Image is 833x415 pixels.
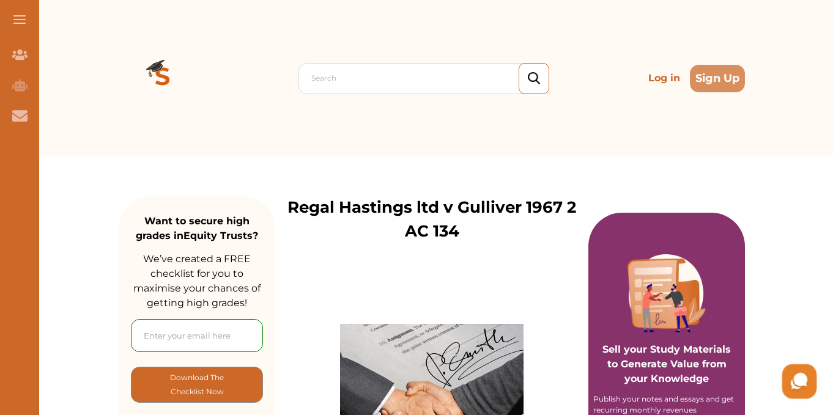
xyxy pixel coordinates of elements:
[690,65,745,92] button: Sign Up
[131,319,263,352] input: Enter your email here
[133,253,261,309] span: We’ve created a FREE checklist for you to maximise your chances of getting high grades!
[275,196,588,243] p: Regal Hastings ltd v Gulliver 1967 2 AC 134
[528,72,540,85] img: search_icon
[628,254,706,332] img: Purple card image
[643,66,685,90] p: Log in
[131,367,263,403] button: [object Object]
[119,34,207,122] img: Logo
[601,308,733,386] p: Sell your Study Materials to Generate Value from your Knowledge
[778,360,821,403] iframe: HelpCrunch
[156,370,238,399] p: Download The Checklist Now
[136,215,258,241] strong: Want to secure high grades in Equity Trusts ?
